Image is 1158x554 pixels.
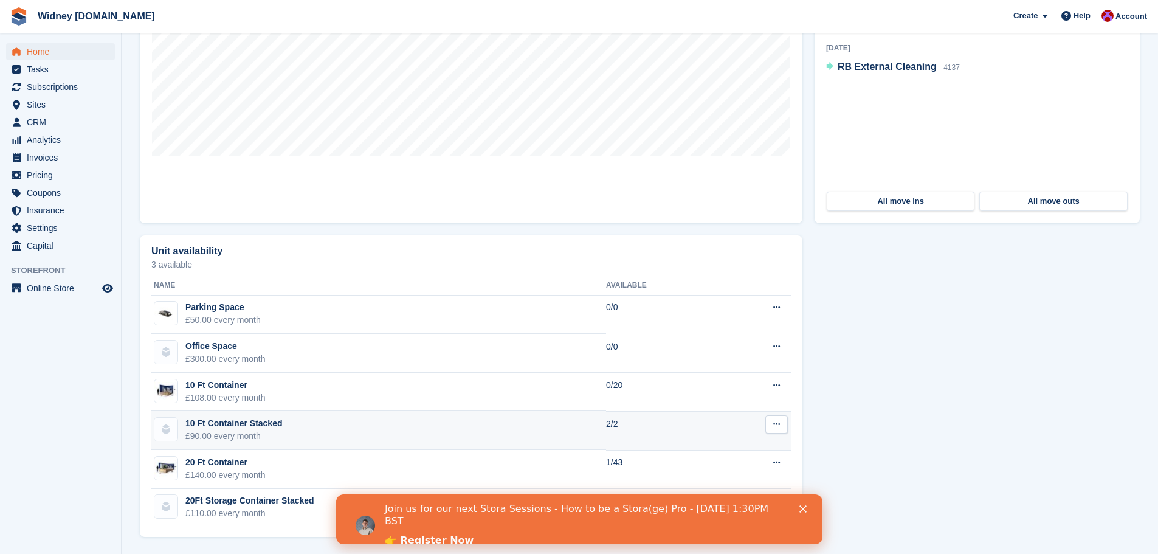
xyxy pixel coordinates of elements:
[6,149,115,166] a: menu
[185,301,261,314] div: Parking Space
[6,184,115,201] a: menu
[1101,10,1114,22] img: Jonathan Wharrad
[151,276,606,296] th: Name
[154,382,177,400] img: 10-ft-container%20(9).jpg
[185,353,266,365] div: £300.00 every month
[185,392,266,404] div: £108.00 every month
[6,131,115,148] a: menu
[6,43,115,60] a: menu
[606,276,720,296] th: Available
[826,43,1128,54] div: [DATE]
[27,78,100,95] span: Subscriptions
[27,184,100,201] span: Coupons
[27,149,100,166] span: Invoices
[6,237,115,254] a: menu
[463,11,475,18] div: Close
[606,489,720,527] td: 0/0
[6,220,115,237] a: menu
[606,295,720,334] td: 0/0
[27,280,100,297] span: Online Store
[27,237,100,254] span: Capital
[826,60,960,75] a: RB External Cleaning 4137
[154,418,177,441] img: blank-unit-type-icon-ffbac7b88ba66c5e286b0e438baccc4b9c83835d4c34f86887a83fc20ec27e7b.svg
[185,469,266,482] div: £140.00 every month
[606,411,720,450] td: 2/2
[185,430,283,443] div: £90.00 every month
[827,192,974,211] a: All move ins
[151,260,791,269] p: 3 available
[185,340,266,353] div: Office Space
[6,167,115,184] a: menu
[100,281,115,296] a: Preview store
[154,307,177,320] img: 1%20Car%20Lot%20-%20Without%20dimensions%20(2).jpg
[6,61,115,78] a: menu
[6,96,115,113] a: menu
[49,40,137,54] a: 👉 Register Now
[6,280,115,297] a: menu
[27,96,100,113] span: Sites
[185,314,261,327] div: £50.00 every month
[154,460,177,477] img: 20-ft-container%20(1).jpg
[1013,10,1038,22] span: Create
[154,495,177,518] img: blank-unit-type-icon-ffbac7b88ba66c5e286b0e438baccc4b9c83835d4c34f86887a83fc20ec27e7b.svg
[27,61,100,78] span: Tasks
[336,494,822,544] iframe: Intercom live chat banner
[27,220,100,237] span: Settings
[185,507,314,520] div: £110.00 every month
[838,61,937,72] span: RB External Cleaning
[151,246,222,257] h2: Unit availability
[606,334,720,373] td: 0/0
[27,167,100,184] span: Pricing
[185,417,283,430] div: 10 Ft Container Stacked
[185,379,266,392] div: 10 Ft Container
[979,192,1127,211] a: All move outs
[27,131,100,148] span: Analytics
[185,456,266,469] div: 20 Ft Container
[6,202,115,219] a: menu
[10,7,28,26] img: stora-icon-8386f47178a22dfd0bd8f6a31ec36ba5ce8667c1dd55bd0f319d3a0aa187defe.svg
[33,6,160,26] a: Widney [DOMAIN_NAME]
[1074,10,1091,22] span: Help
[606,373,720,412] td: 0/20
[6,78,115,95] a: menu
[154,341,177,364] img: blank-unit-type-icon-ffbac7b88ba66c5e286b0e438baccc4b9c83835d4c34f86887a83fc20ec27e7b.svg
[27,43,100,60] span: Home
[6,114,115,131] a: menu
[606,450,720,489] td: 1/43
[11,265,121,277] span: Storefront
[1115,10,1147,23] span: Account
[185,494,314,507] div: 20Ft Storage Container Stacked
[27,114,100,131] span: CRM
[943,63,960,72] span: 4137
[27,202,100,219] span: Insurance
